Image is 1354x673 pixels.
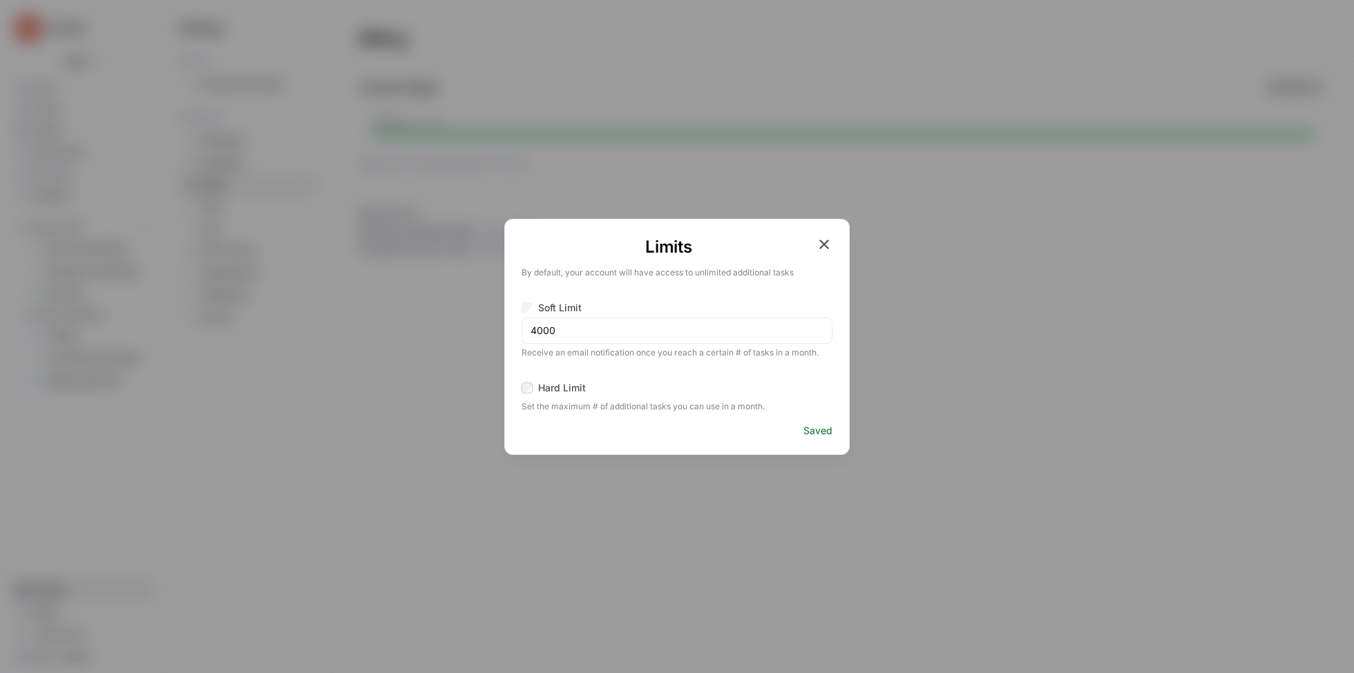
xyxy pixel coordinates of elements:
span: Saved [803,424,832,438]
h1: Limits [522,236,816,258]
input: Hard Limit [522,382,533,393]
span: Set the maximum # of additional tasks you can use in a month. [522,398,832,413]
input: Soft Limit [522,302,533,313]
span: Receive an email notification once you reach a certain # of tasks in a month. [522,344,832,359]
p: By default, your account will have access to unlimited additional tasks [522,264,832,279]
input: 0 [531,324,823,338]
span: Hard Limit [538,381,586,395]
span: Soft Limit [538,301,582,315]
